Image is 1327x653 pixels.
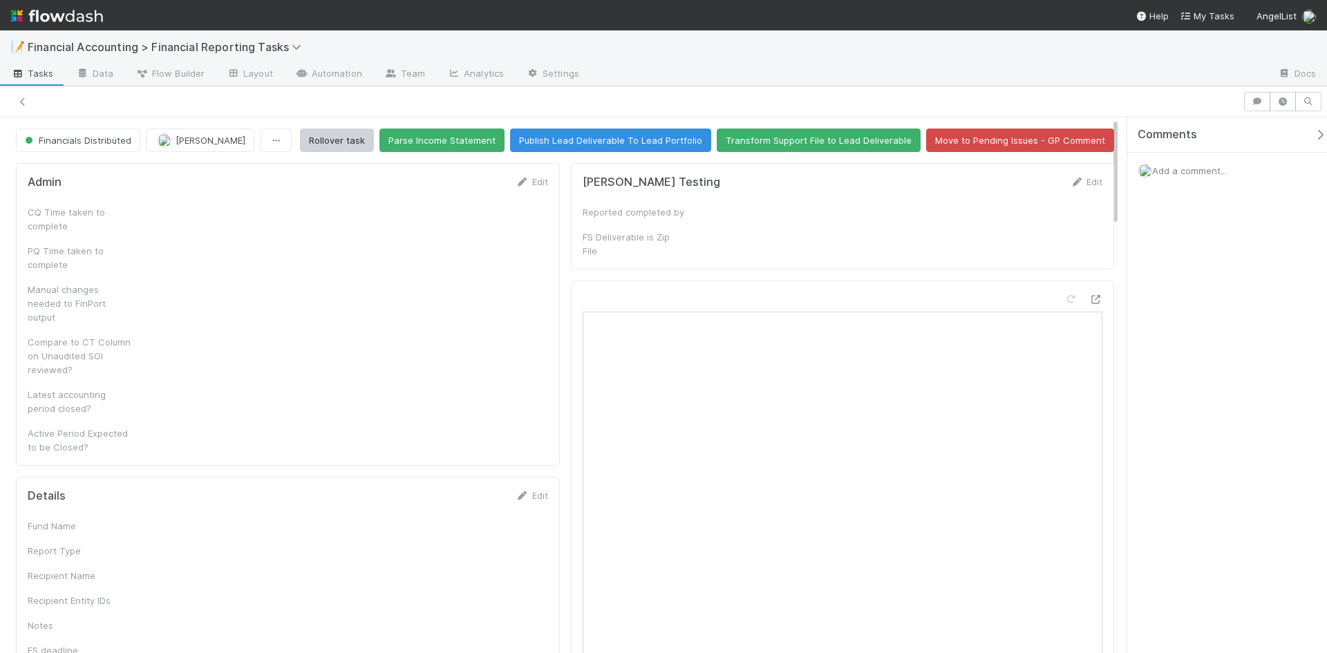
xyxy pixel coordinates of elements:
span: 📝 [11,41,25,53]
h5: [PERSON_NAME] Testing [583,176,720,189]
img: avatar_c0d2ec3f-77e2-40ea-8107-ee7bdb5edede.png [1138,164,1152,178]
div: Report Type [28,544,131,558]
span: Comments [1138,128,1197,142]
div: Fund Name [28,519,131,533]
div: Compare to CT Column on Unaudited SOI reviewed? [28,335,131,377]
a: Docs [1267,64,1327,86]
div: CQ Time taken to complete [28,205,131,233]
span: AngelList [1257,10,1297,21]
h5: Details [28,489,66,503]
a: Automation [284,64,373,86]
div: PQ Time taken to complete [28,244,131,272]
img: avatar_c0d2ec3f-77e2-40ea-8107-ee7bdb5edede.png [158,133,171,147]
h5: Admin [28,176,62,189]
a: Edit [516,490,548,501]
a: Layout [216,64,284,86]
div: Recipient Entity IDs [28,594,131,607]
button: Parse Income Statement [379,129,505,152]
a: Data [65,64,124,86]
span: Add a comment... [1152,165,1227,176]
button: [PERSON_NAME] [146,129,254,152]
div: FS Deliverable is Zip File [583,230,686,258]
button: Rollover task [300,129,374,152]
a: Team [373,64,436,86]
button: Financials Distributed [16,129,140,152]
div: Manual changes needed to FinPort output [28,283,131,324]
a: Flow Builder [124,64,216,86]
div: Active Period Expected to be Closed? [28,426,131,454]
img: logo-inverted-e16ddd16eac7371096b0.svg [11,4,103,28]
button: Move to Pending Issues - GP Comment [926,129,1114,152]
div: Help [1136,9,1169,23]
div: Recipient Name [28,569,131,583]
a: Edit [1070,176,1102,187]
span: Financials Distributed [22,135,131,146]
a: Analytics [436,64,515,86]
span: Tasks [11,66,54,80]
a: Settings [515,64,590,86]
button: Transform Support File to Lead Deliverable [717,129,921,152]
button: Publish Lead Deliverable To Lead Portfolio [510,129,711,152]
img: avatar_c0d2ec3f-77e2-40ea-8107-ee7bdb5edede.png [1302,10,1316,23]
a: My Tasks [1180,9,1234,23]
span: [PERSON_NAME] [176,135,245,146]
span: My Tasks [1180,10,1234,21]
span: Financial Accounting > Financial Reporting Tasks [28,40,308,54]
div: Notes [28,618,131,632]
div: Latest accounting period closed? [28,388,131,415]
div: Reported completed by [583,205,686,219]
a: Edit [516,176,548,187]
span: Flow Builder [135,66,205,80]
